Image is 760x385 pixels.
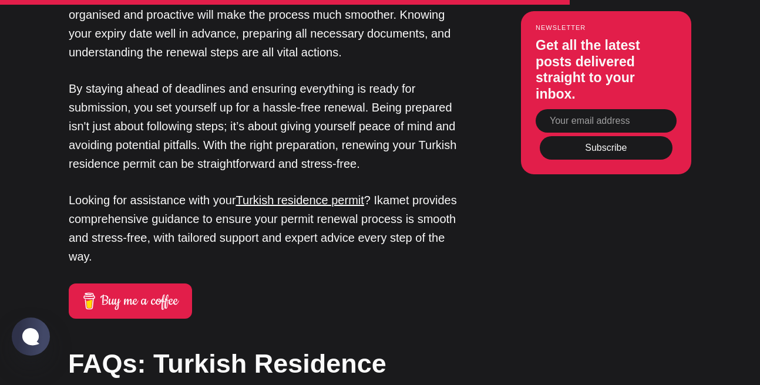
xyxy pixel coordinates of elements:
h3: Get all the latest posts delivered straight to your inbox. [536,38,677,103]
p: By staying ahead of deadlines and ensuring everything is ready for submission, you set yourself u... [69,79,462,173]
a: Turkish residence permit [236,194,364,207]
p: Looking for assistance with your ? Ikamet provides comprehensive guidance to ensure your permit r... [69,191,462,266]
input: Your email address [536,110,677,133]
a: Buy me a coffee [69,283,192,319]
small: Newsletter [536,25,677,32]
button: Subscribe [540,136,672,160]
